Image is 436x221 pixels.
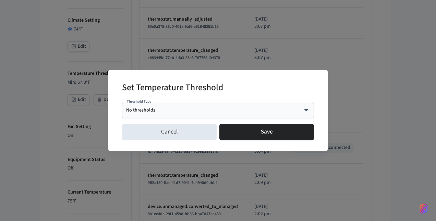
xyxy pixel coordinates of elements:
div: No thresholds [126,107,310,114]
h2: Set Temperature Threshold [122,78,223,99]
label: Threshold Type [127,99,151,104]
button: Cancel [122,124,217,140]
button: Save [219,124,314,140]
img: SeamLogoGradient.69752ec5.svg [420,203,428,214]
